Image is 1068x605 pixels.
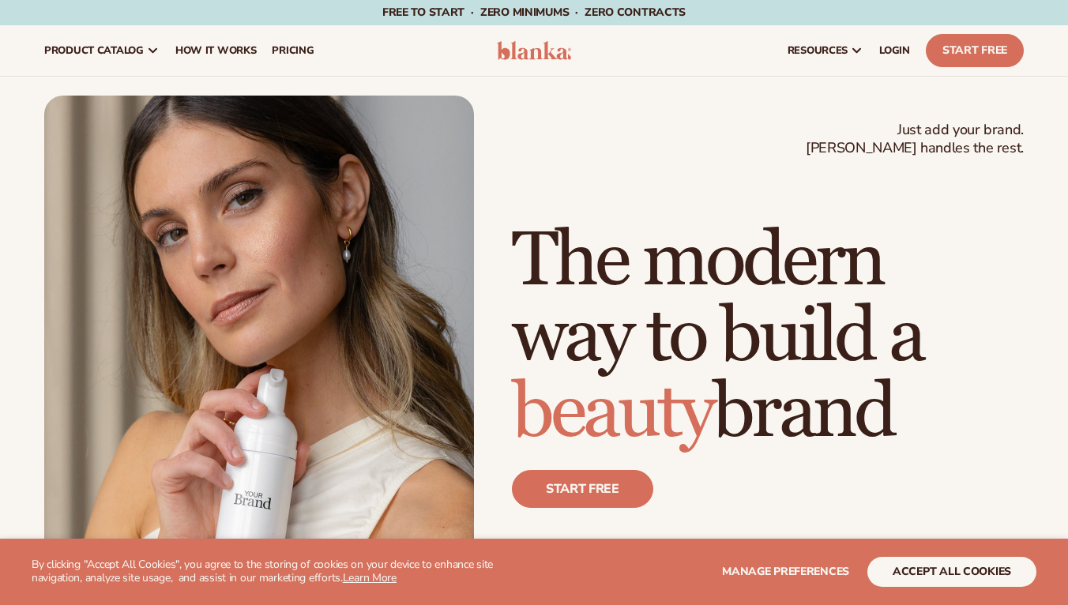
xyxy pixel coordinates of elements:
[32,558,528,585] p: By clicking "Accept All Cookies", you agree to the storing of cookies on your device to enhance s...
[512,366,713,459] span: beauty
[780,25,871,76] a: resources
[382,5,686,20] span: Free to start · ZERO minimums · ZERO contracts
[722,564,849,579] span: Manage preferences
[167,25,265,76] a: How It Works
[806,121,1024,158] span: Just add your brand. [PERSON_NAME] handles the rest.
[497,41,571,60] img: logo
[722,557,849,587] button: Manage preferences
[867,557,1036,587] button: accept all cookies
[788,44,848,57] span: resources
[343,570,397,585] a: Learn More
[879,44,910,57] span: LOGIN
[926,34,1024,67] a: Start Free
[272,44,314,57] span: pricing
[175,44,257,57] span: How It Works
[36,25,167,76] a: product catalog
[512,470,653,508] a: Start free
[512,224,1024,451] h1: The modern way to build a brand
[871,25,918,76] a: LOGIN
[264,25,322,76] a: pricing
[44,44,144,57] span: product catalog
